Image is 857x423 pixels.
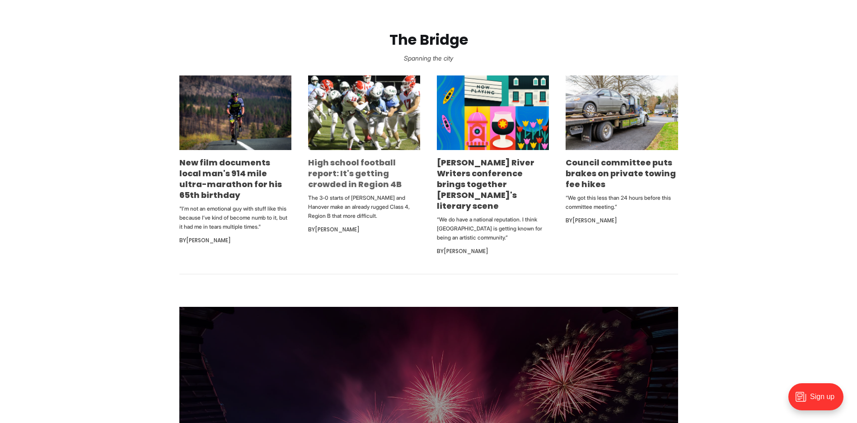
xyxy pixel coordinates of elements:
[566,157,676,190] a: Council committee puts brakes on private towing fee hikes
[179,75,291,150] img: New film documents local man's 914 mile ultra-marathon for his 65th birthday
[437,246,549,257] div: By
[437,215,549,242] p: “We do have a national reputation. I think [GEOGRAPHIC_DATA] is getting known for being an artist...
[437,75,549,150] img: James River Writers conference brings together Richmond's literary scene
[179,204,291,231] p: "I’m not an emotional guy with stuff like this because I’ve kind of become numb to it, but it had...
[315,226,360,233] a: [PERSON_NAME]
[14,52,843,65] p: Spanning the city
[179,157,282,201] a: New film documents local man's 914 mile ultra-marathon for his 65th birthday
[179,235,291,246] div: By
[566,215,678,226] div: By
[566,193,678,211] p: “We got this less than 24 hours before this committee meeting.”
[14,32,843,48] h2: The Bridge
[308,157,402,190] a: High school football report: It's getting crowded in Region 4B
[566,75,678,150] img: Council committee puts brakes on private towing fee hikes
[444,247,488,255] a: [PERSON_NAME]
[572,216,617,224] a: [PERSON_NAME]
[308,193,420,221] p: The 3-0 starts of [PERSON_NAME] and Hanover make an already rugged Class 4, Region B that more di...
[308,75,420,150] img: High school football report: It's getting crowded in Region 4B
[308,224,420,235] div: By
[781,379,857,423] iframe: portal-trigger
[186,236,231,244] a: [PERSON_NAME]
[437,157,534,211] a: [PERSON_NAME] River Writers conference brings together [PERSON_NAME]'s literary scene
